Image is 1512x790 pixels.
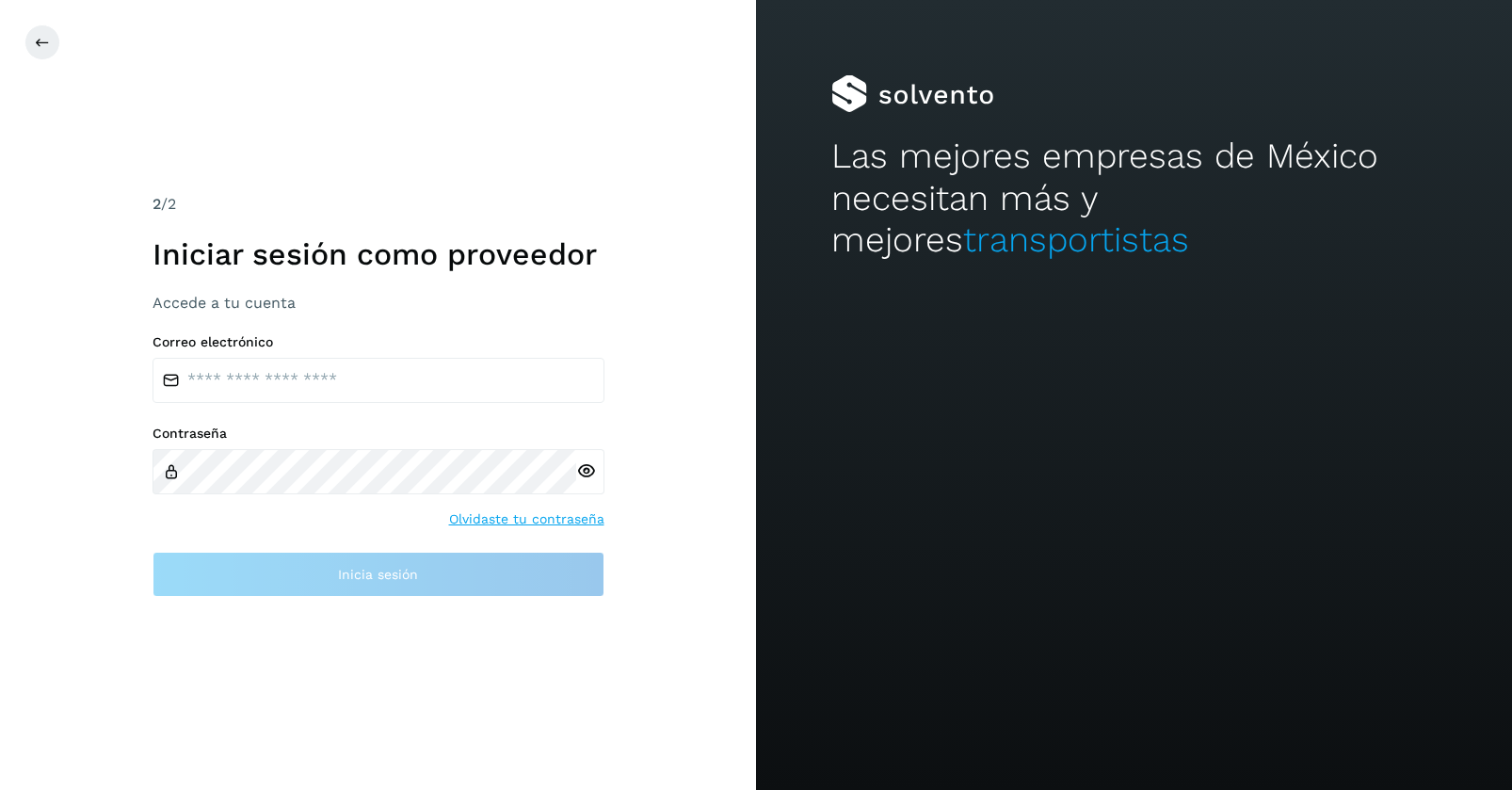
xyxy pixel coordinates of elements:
a: Olvidaste tu contraseña [449,509,604,529]
h2: Las mejores empresas de México necesitan más y mejores [831,136,1436,261]
h1: Iniciar sesión como proveedor [153,236,604,272]
button: Inicia sesión [153,552,604,597]
span: 2 [153,195,161,213]
label: Contraseña [153,426,604,442]
span: transportistas [963,219,1189,260]
div: /2 [153,193,604,216]
label: Correo electrónico [153,334,604,350]
span: Inicia sesión [338,568,418,581]
h3: Accede a tu cuenta [153,294,604,312]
